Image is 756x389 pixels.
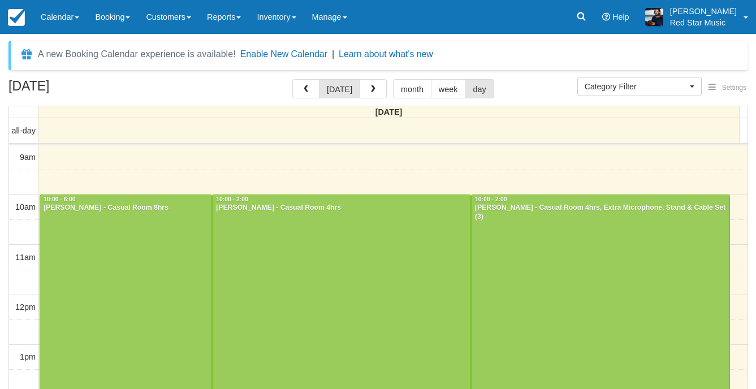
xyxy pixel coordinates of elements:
button: Category Filter [577,77,702,96]
div: [PERSON_NAME] - Casual Room 8hrs [43,204,209,213]
span: 10am [15,202,36,211]
span: 10:00 - 6:00 [44,196,76,202]
span: 10:00 - 2:00 [216,196,248,202]
img: A1 [645,8,663,26]
span: 10:00 - 2:00 [475,196,507,202]
button: Settings [702,80,753,96]
span: 9am [20,153,36,162]
span: all-day [12,126,36,135]
button: day [465,79,494,98]
button: month [393,79,431,98]
div: [PERSON_NAME] - Casual Room 4hrs, Extra Microphone, Stand & Cable Set (3) [474,204,727,222]
a: Learn about what's new [339,49,433,59]
img: checkfront-main-nav-mini-logo.png [8,9,25,26]
button: Enable New Calendar [240,49,327,60]
p: Red Star Music [670,17,737,28]
span: | [332,49,334,59]
span: Help [612,12,629,21]
span: 1pm [20,352,36,361]
i: Help [602,13,610,21]
span: 12pm [15,302,36,312]
h2: [DATE] [8,79,152,100]
div: A new Booking Calendar experience is available! [38,47,236,61]
div: [PERSON_NAME] - Casual Room 4hrs [215,204,468,213]
button: [DATE] [319,79,360,98]
span: Category Filter [585,81,687,92]
button: week [431,79,466,98]
span: 11am [15,253,36,262]
span: [DATE] [375,107,403,116]
p: [PERSON_NAME] [670,6,737,17]
span: Settings [722,84,746,92]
